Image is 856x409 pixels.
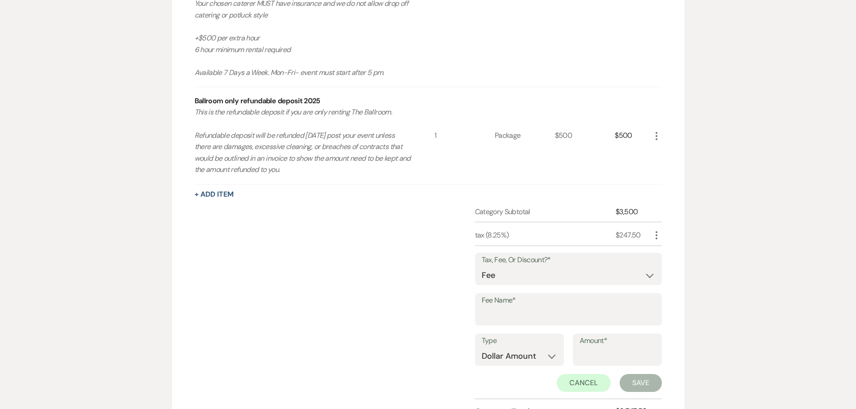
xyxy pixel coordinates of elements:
div: $500 [555,87,615,184]
div: 1 [435,87,495,184]
div: tax (8.25%) [475,230,616,241]
div: $3,500 [616,207,651,217]
div: $247.50 [616,230,651,241]
button: Cancel [557,374,611,392]
div: $500 [615,87,651,184]
p: This is the refundable deposit if you are only renting The Ballroom. Refundable deposit will be r... [195,106,411,176]
button: Save [620,374,662,392]
div: Package [495,87,555,184]
label: Amount* [580,334,655,347]
label: Fee Name* [482,294,655,307]
div: Category Subtotal [475,207,616,217]
label: Tax, Fee, Or Discount?* [482,254,655,267]
div: Ballroom only refundable deposit 2025 [195,96,320,106]
label: Type [482,334,557,347]
button: + Add Item [195,191,234,198]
